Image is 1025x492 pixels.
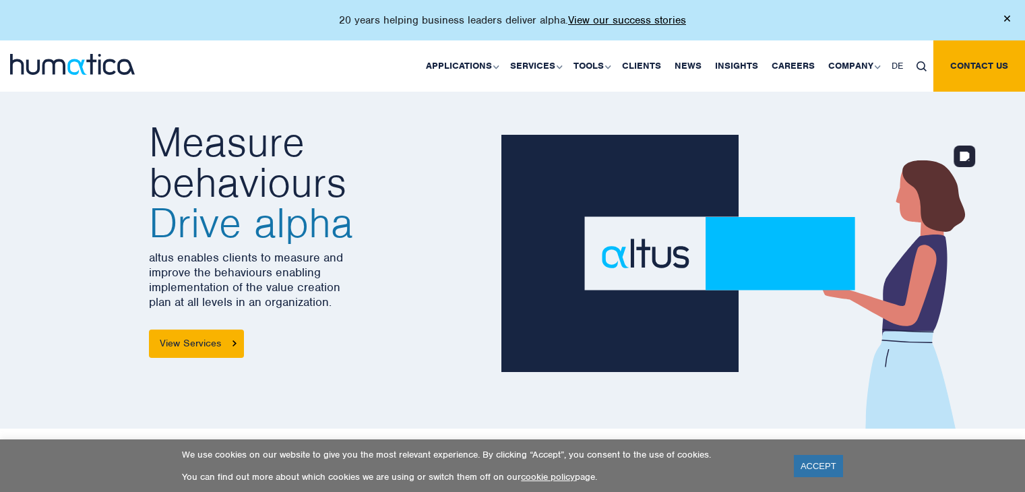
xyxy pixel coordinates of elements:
[917,61,927,71] img: search_icon
[821,40,885,92] a: Company
[232,340,237,346] img: arrowicon
[339,13,686,27] p: 20 years helping business leaders deliver alpha.
[182,471,777,483] p: You can find out more about which cookies we are using or switch them off on our page.
[419,40,503,92] a: Applications
[501,135,987,429] img: about_banner1
[765,40,821,92] a: Careers
[568,13,686,27] a: View our success stories
[708,40,765,92] a: Insights
[885,40,910,92] a: DE
[149,250,491,309] p: altus enables clients to measure and improve the behaviours enabling implementation of the value ...
[794,455,843,477] a: ACCEPT
[892,60,903,71] span: DE
[615,40,668,92] a: Clients
[933,40,1025,92] a: Contact us
[521,471,575,483] a: cookie policy
[182,449,777,460] p: We use cookies on our website to give you the most relevant experience. By clicking “Accept”, you...
[668,40,708,92] a: News
[149,330,244,358] a: View Services
[10,54,135,75] img: logo
[149,122,491,243] h2: Measure behaviours
[567,40,615,92] a: Tools
[503,40,567,92] a: Services
[149,203,491,243] span: Drive alpha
